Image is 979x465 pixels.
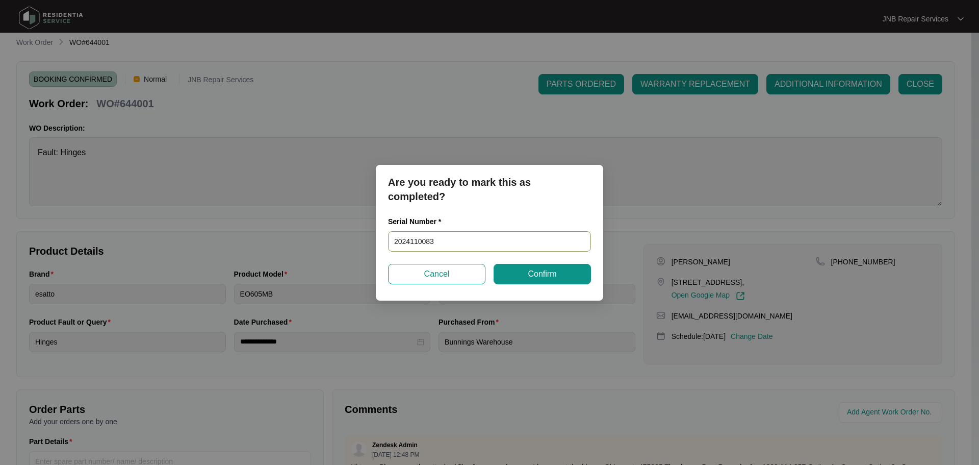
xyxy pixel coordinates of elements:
button: Confirm [494,264,591,284]
p: completed? [388,189,591,204]
span: Cancel [424,268,450,280]
label: Serial Number * [388,216,449,227]
p: Are you ready to mark this as [388,175,591,189]
button: Cancel [388,264,485,284]
span: Confirm [528,268,556,280]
